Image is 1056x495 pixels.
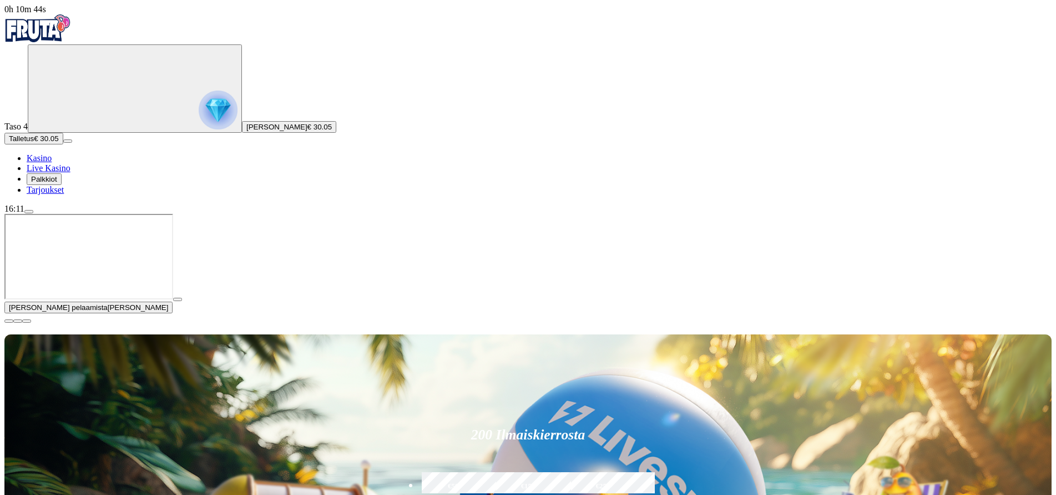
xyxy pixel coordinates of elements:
button: [PERSON_NAME] pelaamista[PERSON_NAME] [4,302,173,313]
a: Live Kasino [27,163,70,173]
span: [PERSON_NAME] [108,303,169,312]
span: Palkkiot [31,175,57,183]
a: Kasino [27,153,52,163]
span: Taso 4 [4,122,28,131]
button: Talletusplus icon€ 30.05 [4,133,63,144]
nav: Primary [4,14,1052,195]
button: menu [24,210,33,213]
span: 16:11 [4,204,24,213]
nav: Main menu [4,153,1052,195]
img: Fruta [4,14,71,42]
a: Fruta [4,34,71,44]
button: close icon [4,319,13,323]
button: play icon [173,298,182,301]
button: reward progress [28,44,242,133]
button: [PERSON_NAME]€ 30.05 [242,121,336,133]
button: chevron-down icon [13,319,22,323]
iframe: Piggy Riches [4,214,173,299]
span: [PERSON_NAME] pelaamista [9,303,108,312]
span: € 30.05 [307,123,332,131]
span: Talletus [9,134,34,143]
button: Palkkiot [27,173,62,185]
span: [PERSON_NAME] [246,123,307,131]
button: fullscreen icon [22,319,31,323]
img: reward progress [199,91,238,129]
span: € 30.05 [34,134,58,143]
button: menu [63,139,72,143]
span: user session time [4,4,46,14]
a: Tarjoukset [27,185,64,194]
